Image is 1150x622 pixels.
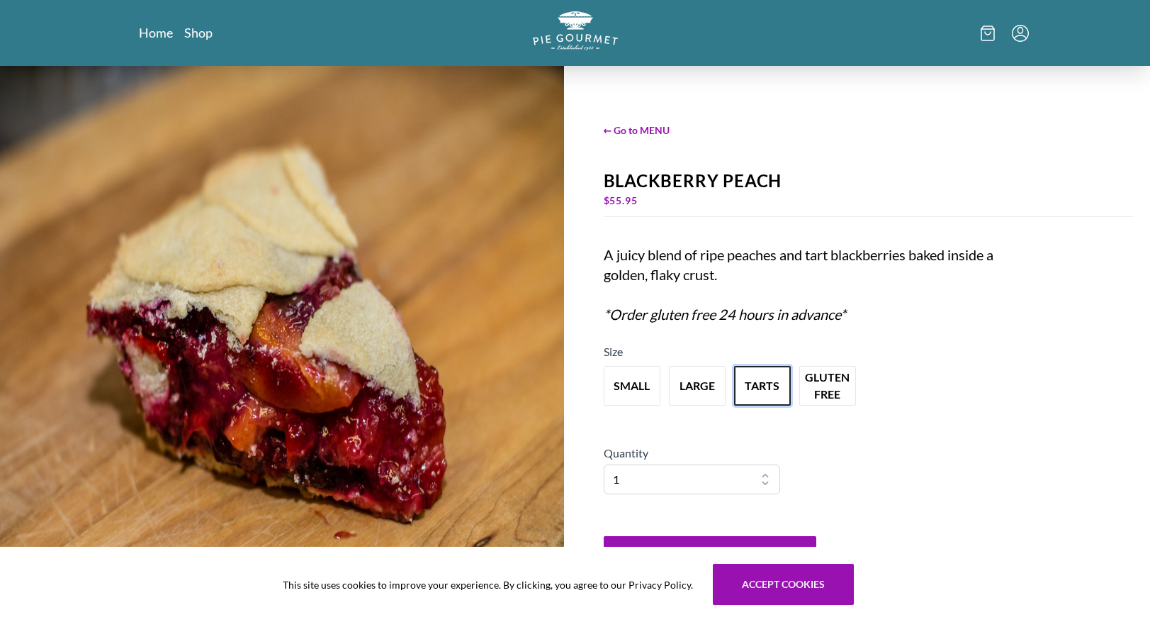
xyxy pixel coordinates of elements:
a: Shop [184,24,213,41]
em: *Order gluten free 24 hours in advance* [604,306,846,323]
span: Size [604,345,623,358]
span: This site uses cookies to improve your experience. By clicking, you agree to our Privacy Policy. [283,577,693,592]
span: ← Go to MENU [604,123,1134,138]
div: A juicy blend of ripe peaches and tart blackberries baked inside a golden, flaky crust. [604,245,1012,324]
button: Add to Cart [604,536,816,577]
button: Variant Swatch [734,366,791,406]
button: Menu [1012,25,1029,42]
button: Accept cookies [713,564,854,605]
button: Variant Swatch [669,366,726,406]
div: Blackberry Peach [604,171,1134,191]
a: Logo [533,11,618,55]
button: Variant Swatch [604,366,660,406]
img: logo [533,11,618,50]
select: Quantity [604,465,780,494]
a: Home [139,24,173,41]
button: Variant Swatch [799,366,856,406]
div: $ 55.95 [604,191,1134,211]
span: Quantity [604,446,648,460]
